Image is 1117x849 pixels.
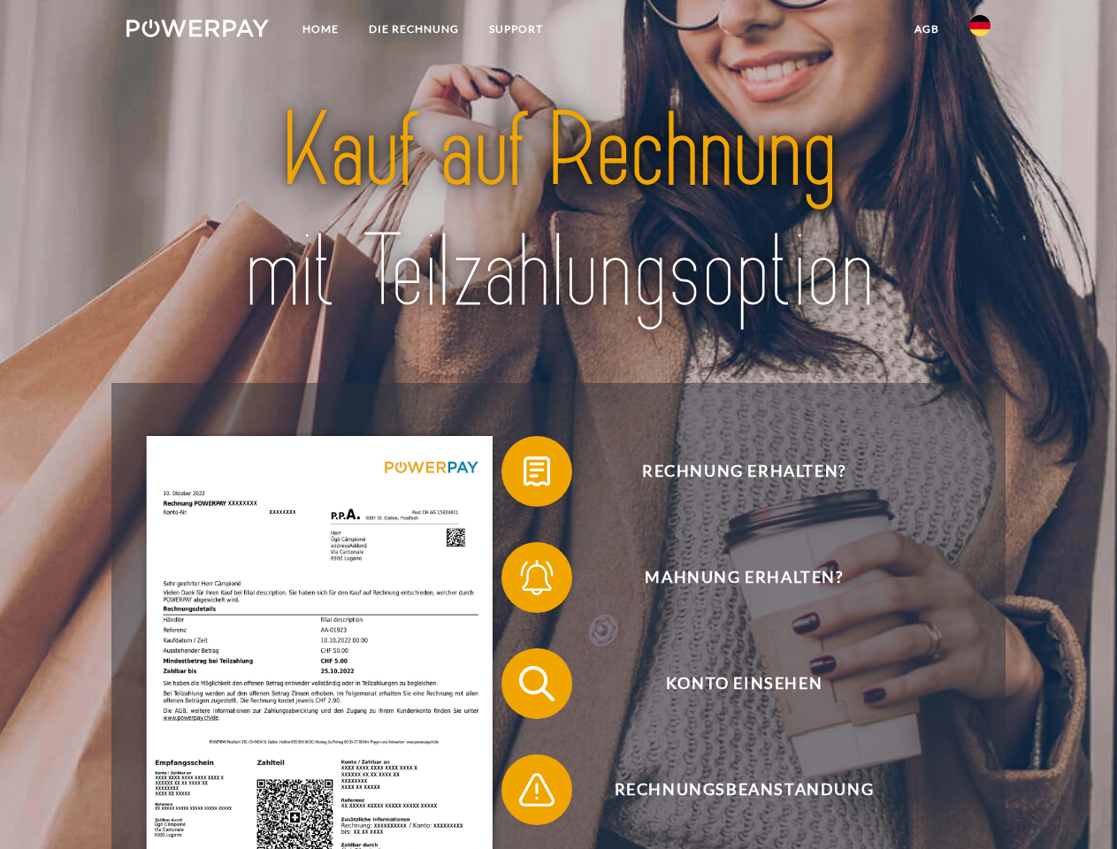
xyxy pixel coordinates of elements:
span: Konto einsehen [527,648,960,719]
img: qb_warning.svg [515,768,559,812]
button: Konto einsehen [501,648,961,719]
img: qb_bell.svg [515,555,559,600]
iframe: Schaltfläche zum Öffnen des Messaging-Fensters [1046,778,1103,835]
img: qb_search.svg [515,662,559,706]
span: Rechnungsbeanstandung [527,754,960,825]
button: Rechnungsbeanstandung [501,754,961,825]
img: logo-powerpay-white.svg [126,19,269,37]
a: DIE RECHNUNG [354,13,474,45]
button: Mahnung erhalten? [501,542,961,613]
img: de [969,15,991,36]
span: Rechnung erhalten? [527,436,960,507]
button: Rechnung erhalten? [501,436,961,507]
img: qb_bill.svg [515,449,559,493]
a: Home [287,13,354,45]
a: SUPPORT [474,13,558,45]
span: Mahnung erhalten? [527,542,960,613]
a: agb [899,13,954,45]
img: title-powerpay_de.svg [169,85,948,339]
